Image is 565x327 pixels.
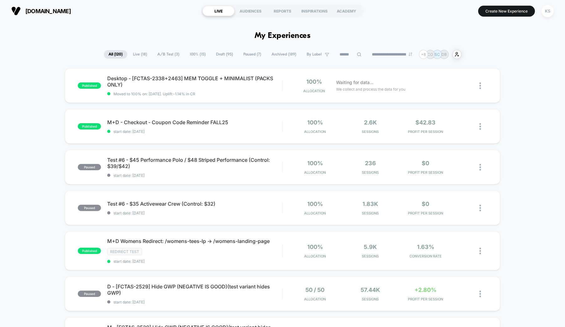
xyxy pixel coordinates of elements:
[344,170,396,175] span: Sessions
[399,170,451,175] span: PROFIT PER SESSION
[307,52,322,57] span: By Label
[185,50,210,59] span: 100% ( 15 )
[107,248,142,255] span: Redirect Test
[415,119,436,126] span: $42.83
[107,211,282,215] span: start date: [DATE]
[239,50,266,59] span: Paused ( 7 )
[479,82,481,89] img: close
[305,287,325,293] span: 50 / 50
[107,173,282,178] span: start date: [DATE]
[25,8,71,14] span: [DOMAIN_NAME]
[362,201,378,207] span: 1.83k
[427,52,433,57] p: CO
[307,244,323,250] span: 100%
[304,170,326,175] span: Allocation
[417,244,434,250] span: 1.63%
[478,6,535,17] button: Create New Experience
[344,211,396,215] span: Sessions
[409,52,412,56] img: end
[267,50,301,59] span: Archived ( 189 )
[419,50,428,59] div: + 8
[479,123,481,130] img: close
[298,6,330,16] div: INSPIRATIONS
[11,6,21,16] img: Visually logo
[540,5,556,18] button: KS
[107,238,282,244] span: M+D Womens Redirect: /womens-tees-lp -> /womens-landing-page
[304,129,326,134] span: Allocation
[304,254,326,258] span: Allocation
[399,129,451,134] span: PROFIT PER SESSION
[107,283,282,296] span: D - [FCTAS-2529] Hide GWP (NEGATIVE IS GOOD)(test variant hides GWP)
[78,205,101,211] span: paused
[344,297,396,301] span: Sessions
[364,119,377,126] span: 2.6k
[78,82,101,89] span: published
[361,287,380,293] span: 57.44k
[344,129,396,134] span: Sessions
[107,300,282,304] span: start date: [DATE]
[399,211,451,215] span: PROFIT PER SESSION
[415,287,436,293] span: +2.80%
[267,6,298,16] div: REPORTS
[307,160,323,166] span: 100%
[435,52,440,57] p: SC
[541,5,554,17] div: KS
[344,254,396,258] span: Sessions
[104,50,127,59] span: All ( 120 )
[9,6,73,16] button: [DOMAIN_NAME]
[107,201,282,207] span: Test #6 - $35 Activewear Crew (Control: $32)
[336,79,373,86] span: Waiting for data...
[479,205,481,211] img: close
[336,86,405,92] span: We collect and process the data for you
[422,201,429,207] span: $0
[422,160,429,166] span: $0
[107,129,282,134] span: start date: [DATE]
[479,248,481,254] img: close
[364,244,377,250] span: 5.9k
[306,78,322,85] span: 100%
[78,164,101,170] span: paused
[304,297,326,301] span: Allocation
[211,50,238,59] span: Draft ( 95 )
[78,123,101,129] span: published
[235,6,267,16] div: AUDIENCES
[107,75,282,88] span: Desktop - [FCTAS-2338+2463] MEM TOGGLE + MINIMALIST (PACKS ONLY)
[128,50,152,59] span: Live ( 18 )
[203,6,235,16] div: LIVE
[255,31,311,40] h1: My Experiences
[307,119,323,126] span: 100%
[303,89,325,93] span: Allocation
[479,164,481,171] img: close
[107,119,282,125] span: M+D - Checkout - Coupon Code Reminder FALL25
[441,52,447,57] p: DB
[330,6,362,16] div: ACADEMY
[153,50,184,59] span: A/B Test ( 3 )
[479,291,481,297] img: close
[304,211,326,215] span: Allocation
[78,248,101,254] span: published
[365,160,376,166] span: 236
[307,201,323,207] span: 100%
[399,297,451,301] span: PROFIT PER SESSION
[107,157,282,169] span: Test #6 - $45 Performance Polo / $48 Striped Performance (Control: $39/$42)
[114,92,195,96] span: Moved to 100% on: [DATE] . Uplift: -1.14% in CR
[78,291,101,297] span: paused
[399,254,451,258] span: CONVERSION RATE
[107,259,282,264] span: start date: [DATE]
